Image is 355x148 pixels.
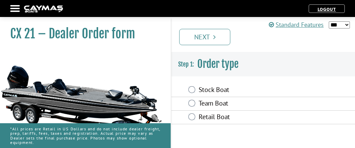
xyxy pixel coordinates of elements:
[171,52,355,77] h3: Order type
[10,123,160,148] p: *All prices are Retail in US Dollars and do not include dealer freight, prep, tariffs, fees, taxe...
[269,20,324,29] a: Standard Features
[177,28,355,45] ul: Pagination
[179,29,230,45] a: Next
[24,5,63,13] img: caymas-dealer-connect-2ed40d3bc7270c1d8d7ffb4b79bf05adc795679939227970def78ec6f6c03838.gif
[199,86,292,95] label: Stock Boat
[199,99,292,109] label: Team Boat
[199,113,292,123] label: Retail Boat
[314,6,339,12] a: Logout
[10,26,154,41] h1: CX 21 – Dealer Order form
